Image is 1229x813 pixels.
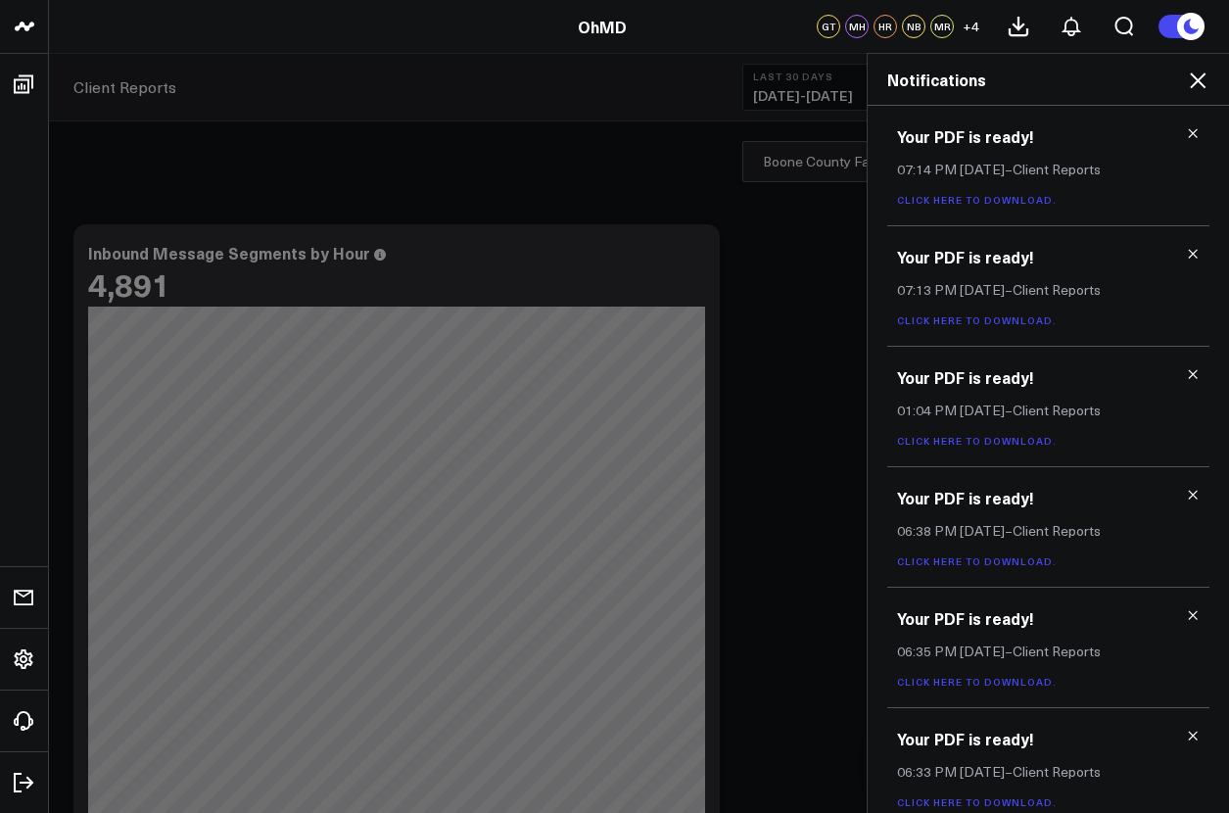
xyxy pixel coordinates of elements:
[897,366,1200,388] h3: Your PDF is ready!
[845,15,869,38] div: MH
[959,15,982,38] button: +4
[1005,521,1101,540] span: – Client Reports
[1005,401,1101,419] span: – Client Reports
[897,607,1200,629] h3: Your PDF is ready!
[963,20,979,33] span: + 4
[897,487,1200,508] h3: Your PDF is ready!
[897,280,1005,299] span: 07:13 PM [DATE]
[897,160,1005,178] span: 07:14 PM [DATE]
[897,642,1005,660] span: 06:35 PM [DATE]
[897,795,1057,809] a: Click here to download.
[897,313,1057,327] a: Click here to download.
[897,762,1005,781] span: 06:33 PM [DATE]
[1005,280,1101,299] span: – Client Reports
[897,401,1005,419] span: 01:04 PM [DATE]
[897,434,1057,448] a: Click here to download.
[930,15,954,38] div: MR
[1005,762,1101,781] span: – Client Reports
[897,554,1057,568] a: Click here to download.
[897,193,1057,207] a: Click here to download.
[874,15,897,38] div: HR
[817,15,840,38] div: GT
[897,521,1005,540] span: 06:38 PM [DATE]
[897,125,1200,147] h3: Your PDF is ready!
[897,675,1057,689] a: Click here to download.
[1005,160,1101,178] span: – Client Reports
[887,69,1209,90] h2: Notifications
[897,246,1200,267] h3: Your PDF is ready!
[902,15,925,38] div: NB
[897,728,1200,749] h3: Your PDF is ready!
[578,16,627,37] a: OhMD
[1005,642,1101,660] span: – Client Reports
